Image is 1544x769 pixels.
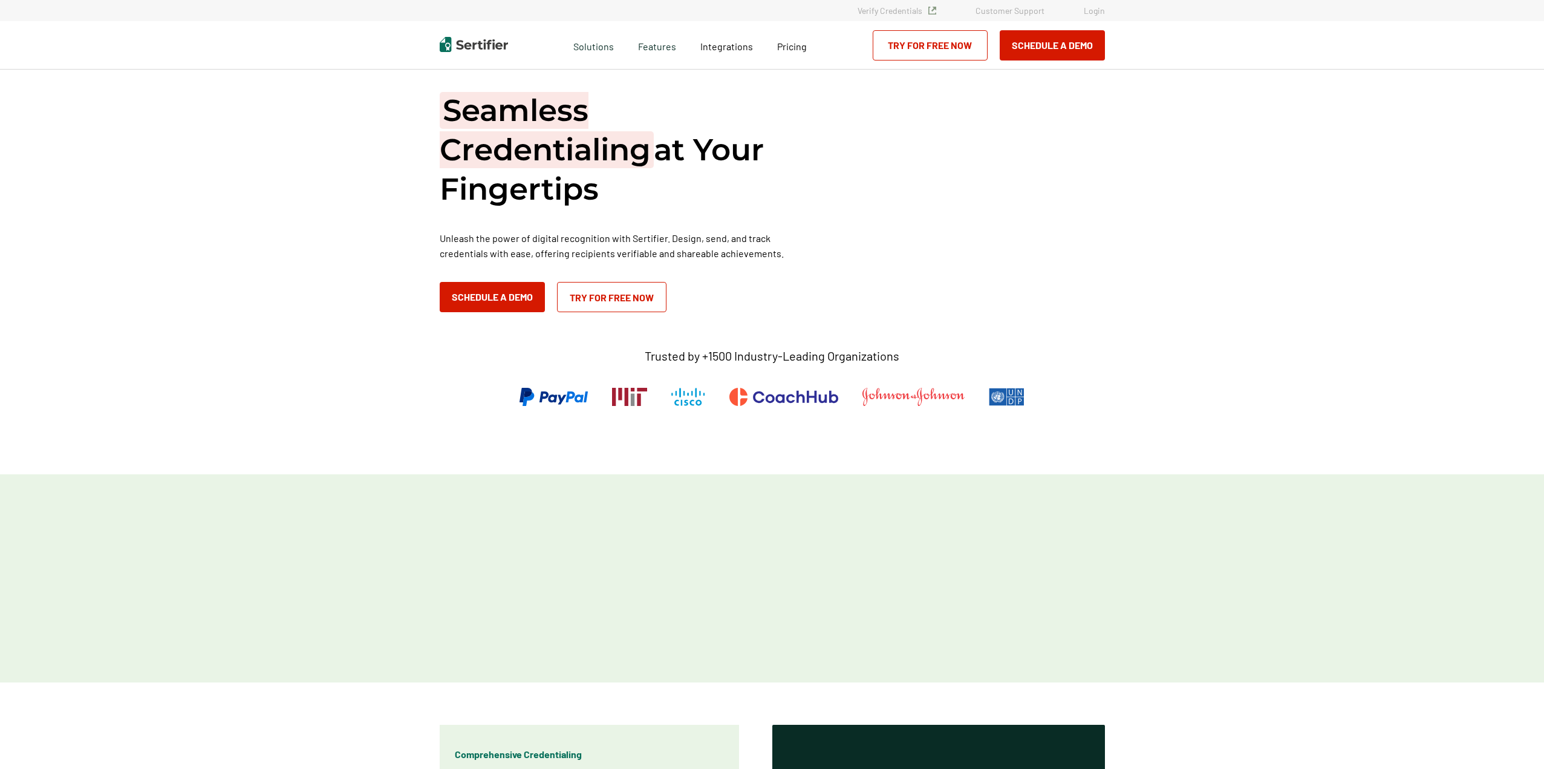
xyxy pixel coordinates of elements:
a: Verify Credentials [858,5,936,16]
span: Pricing [777,41,807,52]
h1: at Your Fingertips [440,91,803,209]
span: Integrations [700,41,753,52]
span: Features [638,38,676,53]
img: Cisco [671,388,705,406]
a: Pricing [777,38,807,53]
span: Solutions [573,38,614,53]
img: Sertifier | Digital Credentialing Platform [440,37,508,52]
a: Try for Free Now [557,282,666,312]
a: Login [1084,5,1105,16]
img: CoachHub [729,388,838,406]
p: Comprehensive Credentialing [455,747,582,762]
p: Unleash the power of digital recognition with Sertifier. Design, send, and track credentials with... [440,231,803,261]
a: Integrations [700,38,753,53]
span: Seamless Credentialing [440,92,654,168]
img: UNDP [989,388,1024,406]
img: Johnson & Johnson [862,388,964,406]
img: PayPal [520,388,588,406]
a: Customer Support [976,5,1044,16]
img: Verified [928,7,936,15]
a: Try for Free Now [873,30,988,61]
p: Trusted by +1500 Industry-Leading Organizations [645,349,899,364]
img: Massachusetts Institute of Technology [612,388,647,406]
